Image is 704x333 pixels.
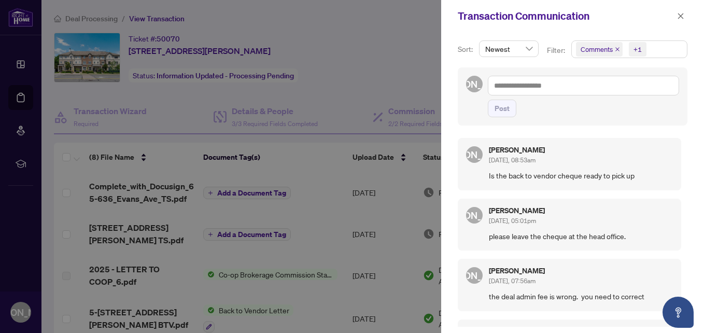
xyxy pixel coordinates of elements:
span: [DATE], 08:53am [489,156,536,164]
div: +1 [633,44,642,54]
h5: [PERSON_NAME] [489,207,545,214]
span: close [615,47,620,52]
span: Is the back to vendor cheque ready to pick up [489,170,673,182]
h5: [PERSON_NAME] [489,146,545,154]
button: Open asap [663,297,694,328]
div: Transaction Communication [458,8,674,24]
span: [PERSON_NAME] [438,268,511,283]
span: the deal admin fee is wrong. you need to correct [489,290,673,302]
p: Filter: [547,45,567,56]
span: please leave the cheque at the head office. [489,230,673,242]
span: Comments [581,44,613,54]
span: [PERSON_NAME] [438,77,511,91]
button: Post [488,100,516,117]
span: close [677,12,684,20]
span: [DATE], 05:01pm [489,217,536,225]
h5: [PERSON_NAME] [489,267,545,274]
p: Sort: [458,44,475,55]
span: [DATE], 07:56am [489,277,536,285]
span: [PERSON_NAME] [438,208,511,223]
span: Newest [485,41,532,57]
span: Comments [576,42,623,57]
span: [PERSON_NAME] [438,147,511,162]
